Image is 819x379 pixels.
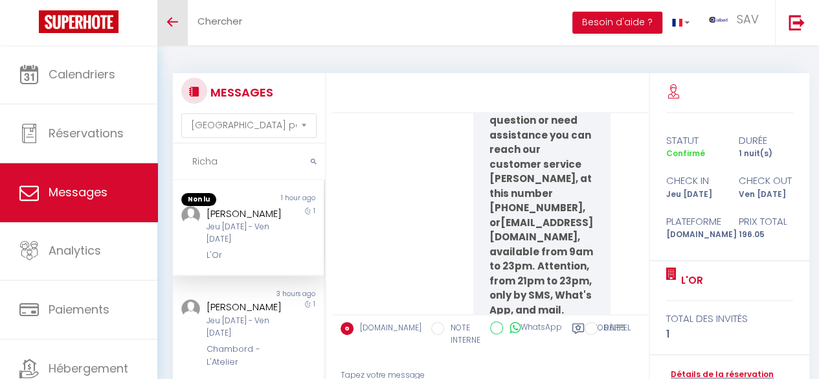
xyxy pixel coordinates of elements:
[658,214,730,229] div: Plateforme
[207,299,286,315] div: [PERSON_NAME]
[207,315,286,339] div: Jeu [DATE] - Ven [DATE]
[207,221,286,246] div: Jeu [DATE] - Ven [DATE]
[489,99,595,273] b: If you have a question or need assistance you can reach our customer service [PERSON_NAME], at th...
[598,322,631,336] label: RAPPEL
[677,273,703,288] a: L'Or
[666,311,794,327] div: total des invités
[49,125,124,141] span: Réservations
[503,321,562,336] label: WhatsApp
[730,229,802,241] div: 196.05
[207,249,286,262] div: L'Or
[730,189,802,201] div: Ven [DATE]
[658,173,730,189] div: check in
[207,78,273,107] h3: MESSAGES
[658,133,730,148] div: statut
[666,327,794,342] div: 1
[49,66,115,82] span: Calendriers
[49,184,107,200] span: Messages
[197,14,242,28] span: Chercher
[789,14,805,30] img: logout
[572,12,662,34] button: Besoin d'aide ?
[49,242,101,258] span: Analytics
[709,17,728,23] img: ...
[658,189,730,201] div: Jeu [DATE]
[353,322,421,336] label: [DOMAIN_NAME]
[730,173,802,189] div: check out
[730,214,802,229] div: Prix total
[489,259,594,317] strong: Attention, from 21pm to 23pm, only by SMS, What's App, and mail.
[181,206,200,225] img: ...
[248,289,323,299] div: 3 hours ago
[658,229,730,241] div: [DOMAIN_NAME]
[737,11,759,27] span: SAV
[730,133,802,148] div: durée
[181,299,200,318] img: ...
[444,322,480,347] label: NOTE INTERNE
[730,148,802,160] div: 1 nuit(s)
[181,193,216,206] span: Non lu
[313,299,315,309] span: 1
[666,148,705,159] span: Confirmé
[173,144,325,180] input: Rechercher un mot clé
[49,301,109,317] span: Paiements
[248,193,323,206] div: 1 hour ago
[313,206,315,216] span: 1
[489,216,593,244] strong: [EMAIL_ADDRESS][DOMAIN_NAME]
[207,206,286,222] div: [PERSON_NAME]
[49,360,128,376] span: Hébergement
[207,343,286,369] div: Chambord - L'Atelier
[39,10,118,33] img: Super Booking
